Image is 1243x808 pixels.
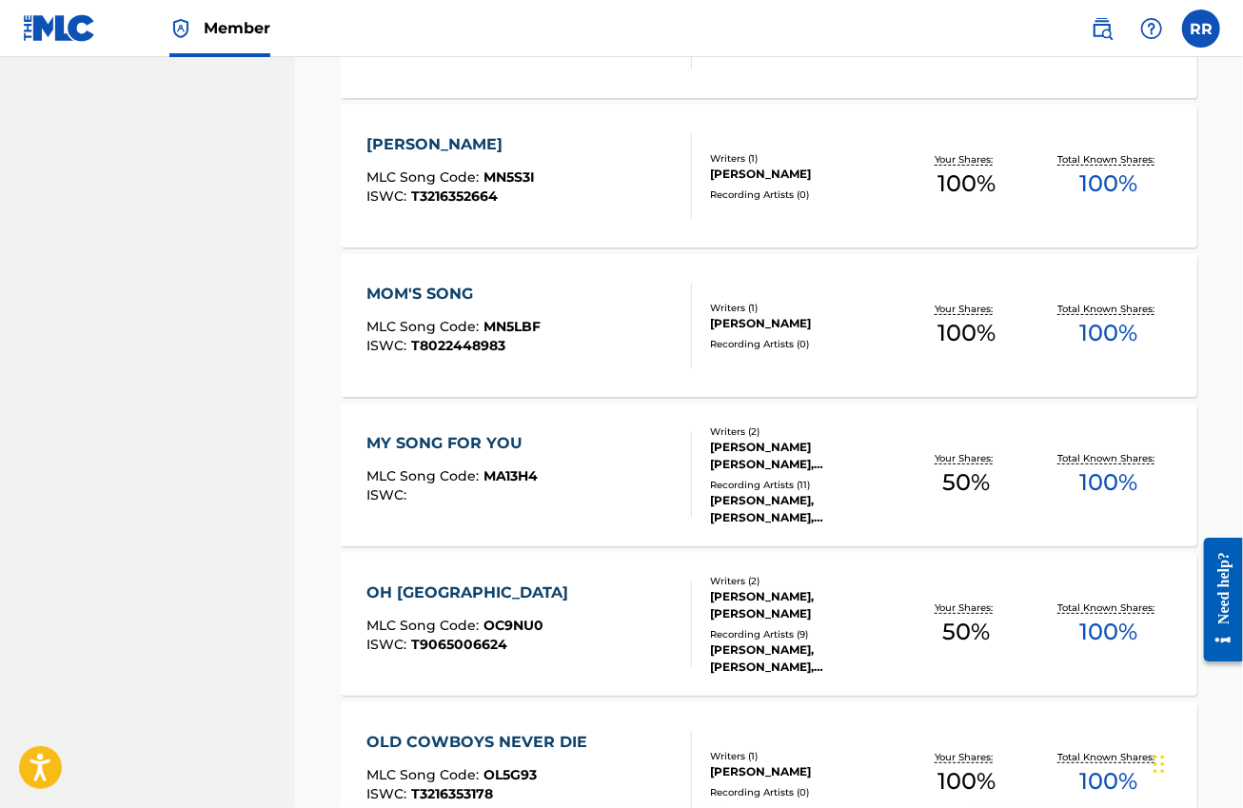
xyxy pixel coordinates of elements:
span: Member [204,17,270,39]
span: MN5LBF [483,318,541,335]
div: Writers ( 2 ) [710,424,896,439]
span: OL5G93 [483,766,537,783]
span: MN5S3I [483,168,535,186]
p: Your Shares: [936,152,998,167]
p: Total Known Shares: [1058,451,1160,465]
div: Drag [1154,736,1165,793]
iframe: Resource Center [1190,523,1243,677]
div: [PERSON_NAME] [710,763,896,780]
span: 50 % [943,615,991,649]
a: Public Search [1083,10,1121,48]
div: Writers ( 1 ) [710,151,896,166]
span: 100 % [1080,316,1138,350]
div: [PERSON_NAME] [366,133,535,156]
div: Recording Artists ( 0 ) [710,337,896,351]
div: Writers ( 1 ) [710,301,896,315]
img: MLC Logo [23,14,96,42]
a: [PERSON_NAME]MLC Song Code:MN5S3IISWC:T3216352664Writers (1)[PERSON_NAME]Recording Artists (0)You... [341,105,1197,247]
p: Total Known Shares: [1058,152,1160,167]
span: T3216353178 [411,785,493,802]
div: [PERSON_NAME], [PERSON_NAME], [PERSON_NAME], [PERSON_NAME], [PERSON_NAME] [710,492,896,526]
div: Writers ( 2 ) [710,574,896,588]
span: T8022448983 [411,337,505,354]
div: MOM'S SONG [366,283,541,305]
span: 100 % [1080,465,1138,500]
p: Total Known Shares: [1058,750,1160,764]
span: MLC Song Code : [366,617,483,634]
span: T3216352664 [411,187,498,205]
div: Recording Artists ( 0 ) [710,785,896,799]
p: Your Shares: [936,601,998,615]
p: Total Known Shares: [1058,601,1160,615]
span: MLC Song Code : [366,467,483,484]
span: 100 % [1080,167,1138,201]
div: Recording Artists ( 11 ) [710,478,896,492]
a: OH [GEOGRAPHIC_DATA]MLC Song Code:OC9NU0ISWC:T9065006624Writers (2)[PERSON_NAME], [PERSON_NAME]Re... [341,553,1197,696]
img: help [1140,17,1163,40]
div: Recording Artists ( 9 ) [710,627,896,641]
p: Your Shares: [936,302,998,316]
div: OH [GEOGRAPHIC_DATA] [366,581,578,604]
p: Your Shares: [936,451,998,465]
div: User Menu [1182,10,1220,48]
span: OC9NU0 [483,617,543,634]
iframe: Chat Widget [1148,717,1243,808]
div: [PERSON_NAME] [PERSON_NAME], [PERSON_NAME] [710,439,896,473]
span: ISWC : [366,187,411,205]
div: Help [1133,10,1171,48]
span: 100 % [937,764,996,798]
span: 50 % [943,465,991,500]
span: ISWC : [366,337,411,354]
span: MA13H4 [483,467,538,484]
img: search [1091,17,1114,40]
a: MY SONG FOR YOUMLC Song Code:MA13H4ISWC:Writers (2)[PERSON_NAME] [PERSON_NAME], [PERSON_NAME]Reco... [341,404,1197,546]
div: OLD COWBOYS NEVER DIE [366,731,597,754]
div: Writers ( 1 ) [710,749,896,763]
span: MLC Song Code : [366,766,483,783]
span: ISWC : [366,486,411,503]
span: T9065006624 [411,636,507,653]
span: MLC Song Code : [366,168,483,186]
p: Total Known Shares: [1058,302,1160,316]
img: Top Rightsholder [169,17,192,40]
span: 100 % [1080,764,1138,798]
span: 100 % [937,167,996,201]
span: 100 % [937,316,996,350]
span: ISWC : [366,636,411,653]
p: Your Shares: [936,750,998,764]
div: Recording Artists ( 0 ) [710,187,896,202]
span: MLC Song Code : [366,318,483,335]
a: MOM'S SONGMLC Song Code:MN5LBFISWC:T8022448983Writers (1)[PERSON_NAME]Recording Artists (0)Your S... [341,254,1197,397]
div: [PERSON_NAME], [PERSON_NAME] [710,588,896,622]
span: 100 % [1080,615,1138,649]
div: [PERSON_NAME] [710,166,896,183]
span: ISWC : [366,785,411,802]
div: [PERSON_NAME] [710,315,896,332]
div: [PERSON_NAME], [PERSON_NAME], [PERSON_NAME], [PERSON_NAME], [PERSON_NAME] [710,641,896,676]
div: MY SONG FOR YOU [366,432,538,455]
